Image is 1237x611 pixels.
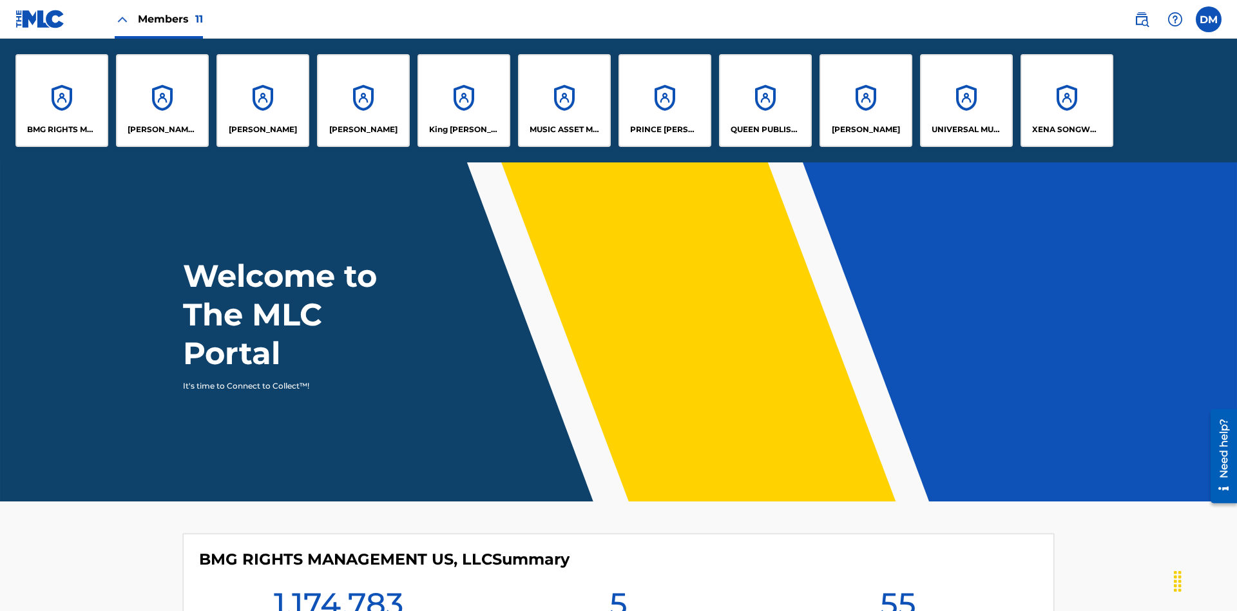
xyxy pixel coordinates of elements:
a: AccountsUNIVERSAL MUSIC PUB GROUP [920,54,1013,147]
div: User Menu [1196,6,1222,32]
p: BMG RIGHTS MANAGEMENT US, LLC [27,124,97,135]
a: AccountsPRINCE [PERSON_NAME] [618,54,711,147]
a: AccountsKing [PERSON_NAME] [417,54,510,147]
div: Help [1162,6,1188,32]
a: Public Search [1129,6,1155,32]
p: CLEO SONGWRITER [128,124,198,135]
p: EYAMA MCSINGER [329,124,398,135]
span: 11 [195,13,203,25]
a: AccountsMUSIC ASSET MANAGEMENT (MAM) [518,54,611,147]
p: QUEEN PUBLISHA [731,124,801,135]
a: Accounts[PERSON_NAME] SONGWRITER [116,54,209,147]
a: Accounts[PERSON_NAME] [317,54,410,147]
p: It's time to Connect to Collect™! [183,380,407,392]
img: help [1167,12,1183,27]
span: Members [138,12,203,26]
p: RONALD MCTESTERSON [832,124,900,135]
div: Drag [1167,562,1188,601]
a: AccountsXENA SONGWRITER [1021,54,1113,147]
p: UNIVERSAL MUSIC PUB GROUP [932,124,1002,135]
img: search [1134,12,1149,27]
h1: Welcome to The MLC Portal [183,257,424,373]
a: Accounts[PERSON_NAME] [216,54,309,147]
a: AccountsBMG RIGHTS MANAGEMENT US, LLC [15,54,108,147]
h4: BMG RIGHTS MANAGEMENT US, LLC [199,550,570,569]
iframe: Resource Center [1201,404,1237,510]
a: Accounts[PERSON_NAME] [820,54,912,147]
p: XENA SONGWRITER [1032,124,1102,135]
iframe: Chat Widget [1173,549,1237,611]
a: AccountsQUEEN PUBLISHA [719,54,812,147]
p: King McTesterson [429,124,499,135]
img: MLC Logo [15,10,65,28]
p: ELVIS COSTELLO [229,124,297,135]
p: MUSIC ASSET MANAGEMENT (MAM) [530,124,600,135]
p: PRINCE MCTESTERSON [630,124,700,135]
img: Close [115,12,130,27]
